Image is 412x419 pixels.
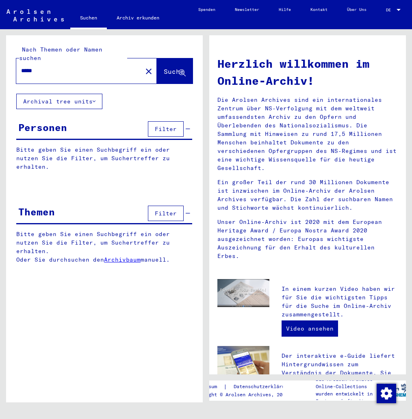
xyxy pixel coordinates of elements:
[377,384,396,403] img: Zustimmung ändern
[16,146,192,171] p: Bitte geben Sie einen Suchbegriff ein oder nutzen Sie die Filter, um Suchertreffer zu erhalten.
[191,382,300,391] div: |
[148,121,184,137] button: Filter
[316,376,382,390] p: Die Arolsen Archives Online-Collections
[155,125,177,133] span: Filter
[70,8,107,29] a: Suchen
[316,390,382,405] p: wurden entwickelt in Partnerschaft mit
[217,178,398,212] p: Ein großer Teil der rund 30 Millionen Dokumente ist inzwischen im Online-Archiv der Arolsen Archi...
[18,120,67,135] div: Personen
[157,58,193,84] button: Suche
[107,8,169,28] a: Archiv erkunden
[217,55,398,89] h1: Herzlich willkommen im Online-Archiv!
[227,382,300,391] a: Datenschutzerklärung
[19,46,102,62] mat-label: Nach Themen oder Namen suchen
[155,210,177,217] span: Filter
[18,204,55,219] div: Themen
[164,67,184,75] span: Suche
[191,391,300,398] p: Copyright © Arolsen Archives, 2021
[16,94,102,109] button: Archival tree units
[217,218,398,260] p: Unser Online-Archiv ist 2020 mit dem European Heritage Award / Europa Nostra Award 2020 ausgezeic...
[386,8,395,12] span: DE
[104,256,141,263] a: Archivbaum
[16,230,193,264] p: Bitte geben Sie einen Suchbegriff ein oder nutzen Sie die Filter, um Suchertreffer zu erhalten. O...
[148,206,184,221] button: Filter
[141,63,157,79] button: Clear
[144,67,154,76] mat-icon: close
[7,9,64,21] img: Arolsen_neg.svg
[282,320,338,337] a: Video ansehen
[282,285,398,319] p: In einem kurzen Video haben wir für Sie die wichtigsten Tipps für die Suche im Online-Archiv zusa...
[217,279,269,307] img: video.jpg
[217,346,269,380] img: eguide.jpg
[217,96,398,172] p: Die Arolsen Archives sind ein internationales Zentrum über NS-Verfolgung mit dem weltweit umfasse...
